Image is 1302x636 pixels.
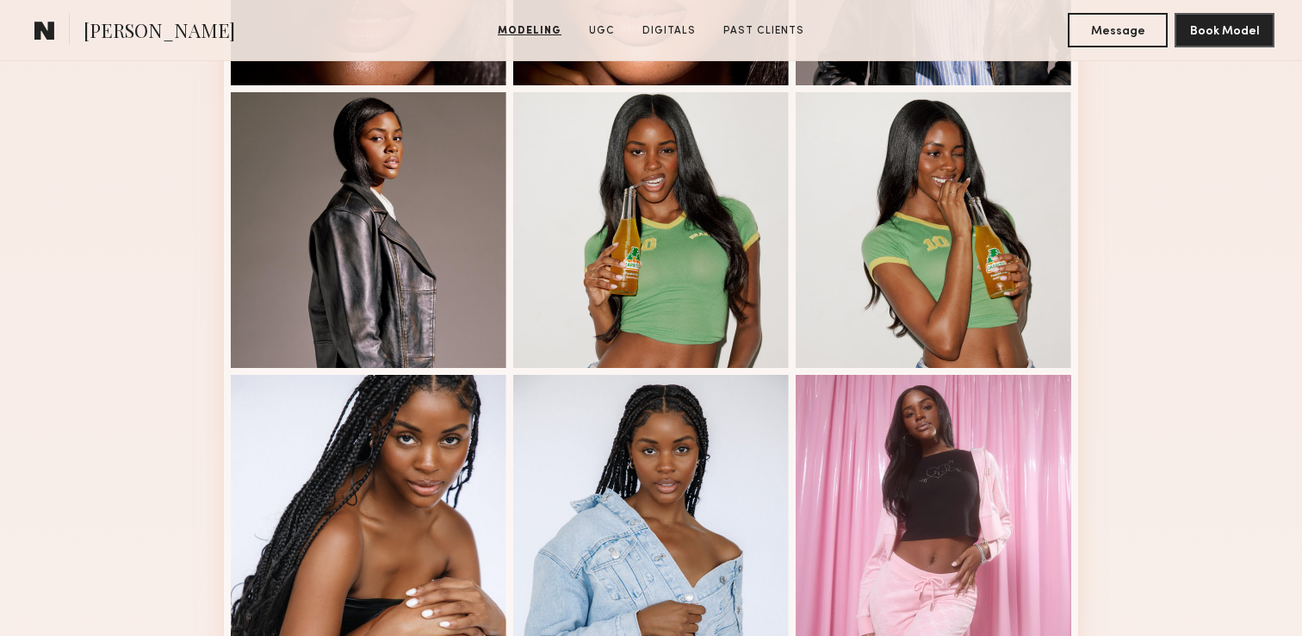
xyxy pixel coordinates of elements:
[582,23,622,39] a: UGC
[1068,13,1168,47] button: Message
[1175,22,1274,37] a: Book Model
[1175,13,1274,47] button: Book Model
[716,23,811,39] a: Past Clients
[635,23,703,39] a: Digitals
[491,23,568,39] a: Modeling
[84,17,235,47] span: [PERSON_NAME]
